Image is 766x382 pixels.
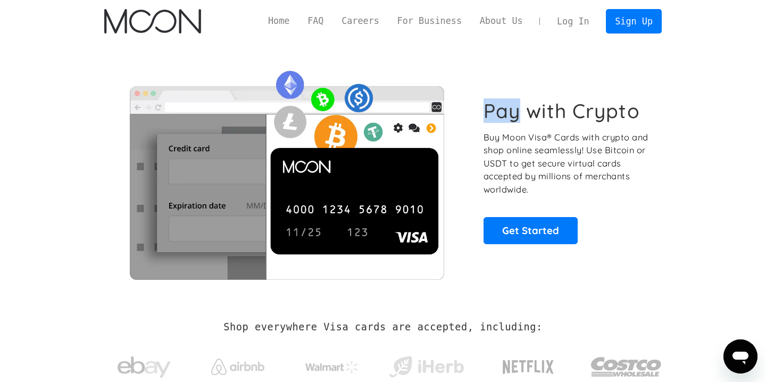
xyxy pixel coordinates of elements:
a: Walmart [293,350,372,379]
iframe: Button to launch messaging window [723,339,757,373]
a: Home [259,14,298,28]
img: Netflix [502,354,555,380]
a: For Business [388,14,471,28]
img: Moon Logo [104,9,201,34]
a: Get Started [484,217,578,244]
h2: Shop everywhere Visa cards are accepted, including: [223,321,542,333]
a: About Us [471,14,532,28]
a: Log In [548,10,598,33]
a: home [104,9,201,34]
a: Sign Up [606,9,661,33]
h1: Pay with Crypto [484,99,640,123]
a: Airbnb [198,348,278,380]
a: FAQ [298,14,332,28]
img: Walmart [305,361,359,373]
img: Airbnb [211,359,264,375]
p: Buy Moon Visa® Cards with crypto and shop online seamlessly! Use Bitcoin or USDT to get secure vi... [484,131,650,196]
img: Moon Cards let you spend your crypto anywhere Visa is accepted. [104,63,469,279]
a: Careers [332,14,388,28]
img: iHerb [387,353,466,381]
